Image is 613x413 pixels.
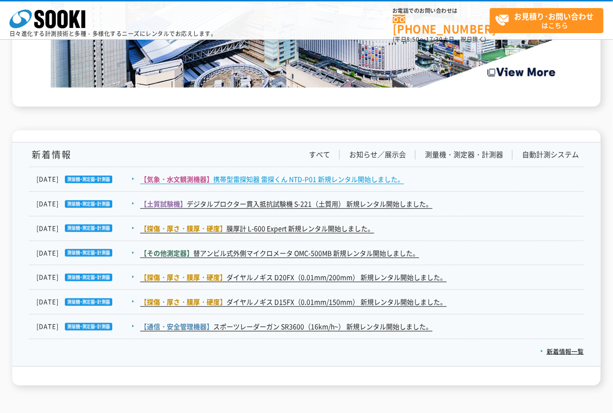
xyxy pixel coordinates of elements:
[140,297,447,307] a: 【探傷・厚さ・膜厚・硬度】ダイヤルノギス D15FX（0.01mm/150mm） 新規レンタル開始しました。
[140,199,433,209] a: 【土質試験機】デジタルプロクター貫入抵抗試験機 S-221（土質用） 新規レンタル開始しました。
[36,322,139,332] dt: [DATE]
[393,35,487,44] span: (平日 ～ 土日、祝日除く)
[140,248,419,258] a: 【その他測定器】替アンビル式外側マイクロメータ OMC-500MB 新規レンタル開始しました。
[407,35,420,44] span: 8:50
[59,176,112,183] img: 測量機・測定器・計測器
[522,150,579,160] a: 自動計測システム
[425,150,503,160] a: 測量機・測定器・計測器
[36,297,139,307] dt: [DATE]
[36,248,139,258] dt: [DATE]
[490,8,604,33] a: お見積り･お問い合わせはこちら
[59,298,112,306] img: 測量機・測定器・計測器
[140,174,404,184] a: 【気象・水文観測機器】携帯型雷探知器 雷探くん NTD-P01 新規レンタル開始しました。
[36,199,139,209] dt: [DATE]
[36,224,139,233] dt: [DATE]
[309,150,330,160] a: すべて
[514,10,594,22] strong: お見積り･お問い合わせ
[140,248,193,258] span: 【その他測定器】
[140,224,374,233] a: 【探傷・厚さ・膜厚・硬度】膜厚計 L-600 Expert 新規レンタル開始しました。
[140,272,226,282] span: 【探傷・厚さ・膜厚・硬度】
[140,199,187,208] span: 【土質試験機】
[393,15,490,34] a: [PHONE_NUMBER]
[495,9,603,32] span: はこちら
[541,347,584,356] a: 新着情報一覧
[140,272,447,282] a: 【探傷・厚さ・膜厚・硬度】ダイヤルノギス D20FX（0.01mm/200mm） 新規レンタル開始しました。
[426,35,443,44] span: 17:30
[140,224,226,233] span: 【探傷・厚さ・膜厚・硬度】
[140,322,433,332] a: 【通信・安全管理機器】スポーツレーダーガン SR3600（16km/h~） 新規レンタル開始しました。
[59,249,112,257] img: 測量機・測定器・計測器
[140,174,213,184] span: 【気象・水文観測機器】
[349,150,406,160] a: お知らせ／展示会
[36,272,139,282] dt: [DATE]
[59,323,112,331] img: 測量機・測定器・計測器
[51,78,562,87] a: Create the Future
[140,297,226,306] span: 【探傷・厚さ・膜厚・硬度】
[393,8,490,14] span: お電話でのお問い合わせは
[59,224,112,232] img: 測量機・測定器・計測器
[9,31,217,36] p: 日々進化する計測技術と多種・多様化するニーズにレンタルでお応えします。
[59,274,112,281] img: 測量機・測定器・計測器
[59,200,112,208] img: 測量機・測定器・計測器
[140,322,213,331] span: 【通信・安全管理機器】
[36,174,139,184] dt: [DATE]
[29,150,72,160] h1: 新着情報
